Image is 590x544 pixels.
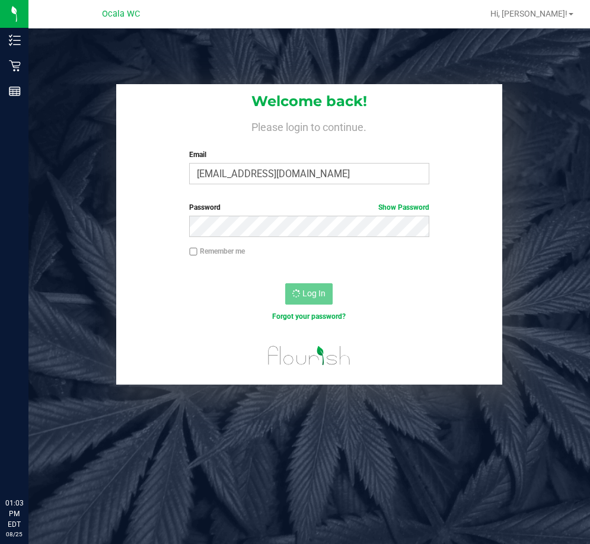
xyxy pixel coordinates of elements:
[272,312,346,321] a: Forgot your password?
[9,60,21,72] inline-svg: Retail
[189,248,197,256] input: Remember me
[285,283,333,305] button: Log In
[116,94,502,109] h1: Welcome back!
[9,34,21,46] inline-svg: Inventory
[261,334,358,377] img: flourish_logo.svg
[5,498,23,530] p: 01:03 PM EDT
[302,289,326,298] span: Log In
[102,9,140,19] span: Ocala WC
[9,85,21,97] inline-svg: Reports
[189,203,221,212] span: Password
[378,203,429,212] a: Show Password
[189,149,429,160] label: Email
[5,530,23,539] p: 08/25
[490,9,567,18] span: Hi, [PERSON_NAME]!
[116,119,502,133] h4: Please login to continue.
[189,246,245,257] label: Remember me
